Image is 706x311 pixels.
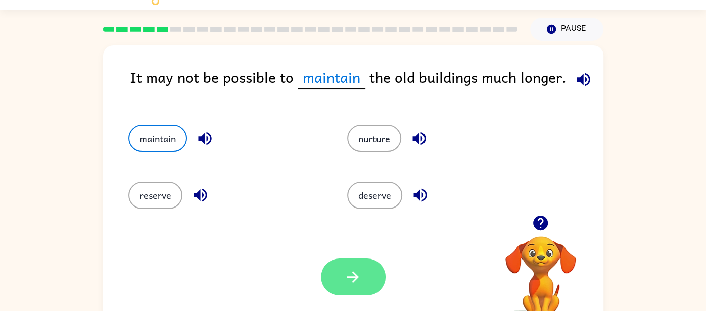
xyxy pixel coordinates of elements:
[128,125,187,152] button: maintain
[530,18,603,41] button: Pause
[298,66,365,89] span: maintain
[347,182,402,209] button: deserve
[128,182,182,209] button: reserve
[130,66,603,105] div: It may not be possible to the old buildings much longer.
[347,125,401,152] button: nurture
